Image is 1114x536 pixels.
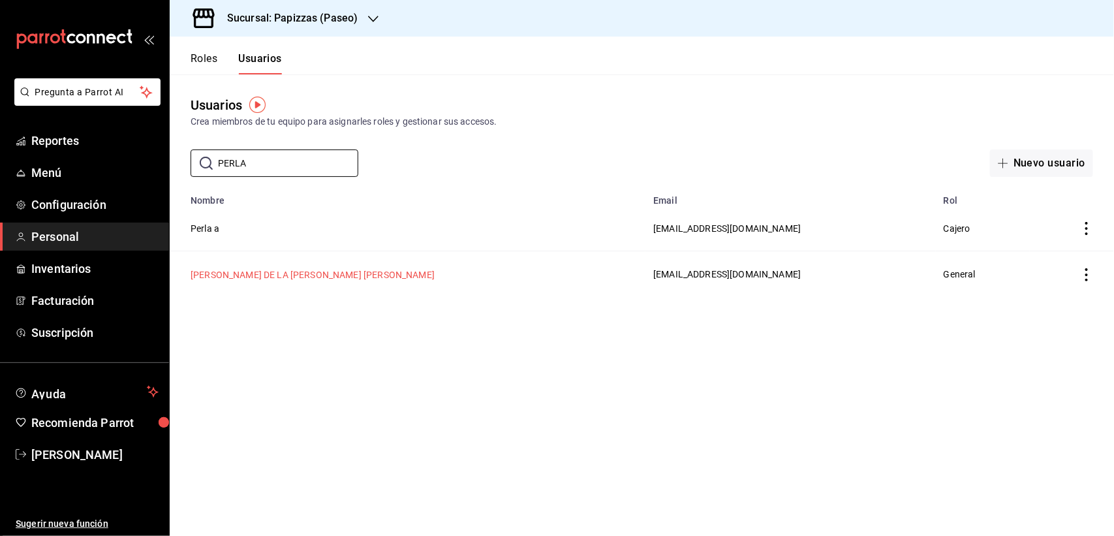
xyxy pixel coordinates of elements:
[170,187,645,206] th: Nombre
[170,187,1114,297] table: employeesTable
[238,52,282,74] button: Usuarios
[31,414,159,432] span: Recomienda Parrot
[35,86,140,99] span: Pregunta a Parrot AI
[31,164,159,181] span: Menú
[936,187,1030,206] th: Rol
[1080,222,1093,235] button: actions
[944,269,976,279] span: General
[31,228,159,245] span: Personal
[191,52,217,74] button: Roles
[14,78,161,106] button: Pregunta a Parrot AI
[645,187,936,206] th: Email
[31,384,142,400] span: Ayuda
[653,223,801,234] span: [EMAIL_ADDRESS][DOMAIN_NAME]
[16,517,159,531] span: Sugerir nueva función
[1080,268,1093,281] button: actions
[653,269,801,279] span: [EMAIL_ADDRESS][DOMAIN_NAME]
[9,95,161,108] a: Pregunta a Parrot AI
[191,52,282,74] div: navigation tabs
[31,132,159,150] span: Reportes
[191,268,435,281] button: [PERSON_NAME] DE LA [PERSON_NAME] [PERSON_NAME]
[191,115,1093,129] div: Crea miembros de tu equipo para asignarles roles y gestionar sus accesos.
[144,34,154,44] button: open_drawer_menu
[249,97,266,113] img: Tooltip marker
[217,10,358,26] h3: Sucursal: Papizzas (Paseo)
[218,150,358,176] input: Buscar usuario
[990,150,1093,177] button: Nuevo usuario
[31,260,159,277] span: Inventarios
[31,196,159,213] span: Configuración
[31,324,159,341] span: Suscripción
[944,223,970,234] span: Cajero
[31,446,159,464] span: [PERSON_NAME]
[191,222,219,235] button: Perla a
[191,95,242,115] div: Usuarios
[31,292,159,309] span: Facturación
